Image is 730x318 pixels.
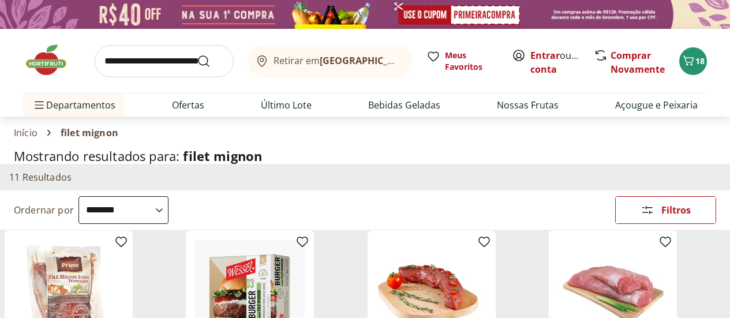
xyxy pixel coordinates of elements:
[248,45,413,77] button: Retirar em[GEOGRAPHIC_DATA]/[GEOGRAPHIC_DATA]
[172,98,204,112] a: Ofertas
[183,147,262,164] span: filet mignon
[661,205,691,215] span: Filtros
[368,98,440,112] a: Bebidas Geladas
[32,91,115,119] span: Departamentos
[426,50,498,73] a: Meus Favoritos
[641,203,654,217] svg: Abrir Filtros
[95,45,234,77] input: search
[14,128,38,138] a: Início
[32,91,46,119] button: Menu
[530,48,582,76] span: ou
[611,49,665,76] a: Comprar Novamente
[14,204,74,216] label: Ordernar por
[695,55,705,66] span: 18
[445,50,498,73] span: Meus Favoritos
[497,98,559,112] a: Nossas Frutas
[615,196,716,224] button: Filtros
[530,49,594,76] a: Criar conta
[23,43,81,77] img: Hortifruti
[530,49,560,62] a: Entrar
[615,98,698,112] a: Açougue e Peixaria
[261,98,312,112] a: Último Lote
[197,54,224,68] button: Submit Search
[61,128,118,138] span: filet mignon
[320,54,514,67] b: [GEOGRAPHIC_DATA]/[GEOGRAPHIC_DATA]
[274,55,401,66] span: Retirar em
[14,149,716,163] h1: Mostrando resultados para:
[679,47,707,75] button: Carrinho
[9,171,72,184] h2: 11 Resultados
